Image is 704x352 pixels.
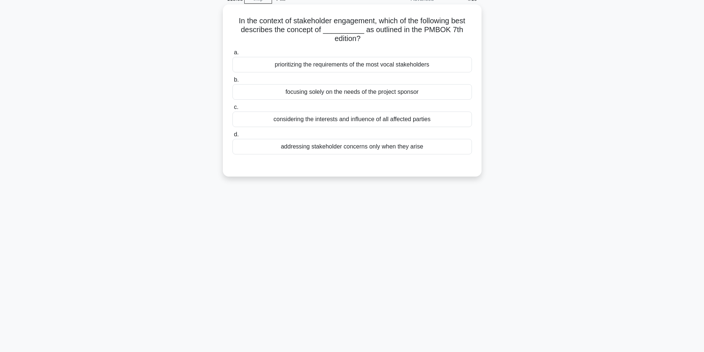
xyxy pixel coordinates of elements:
[232,139,472,154] div: addressing stakeholder concerns only when they arise
[232,57,472,72] div: prioritizing the requirements of the most vocal stakeholders
[234,131,239,137] span: d.
[232,112,472,127] div: considering the interests and influence of all affected parties
[234,49,239,55] span: a.
[234,76,239,83] span: b.
[232,84,472,100] div: focusing solely on the needs of the project sponsor
[234,104,238,110] span: c.
[232,16,473,44] h5: In the context of stakeholder engagement, which of the following best describes the concept of __...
